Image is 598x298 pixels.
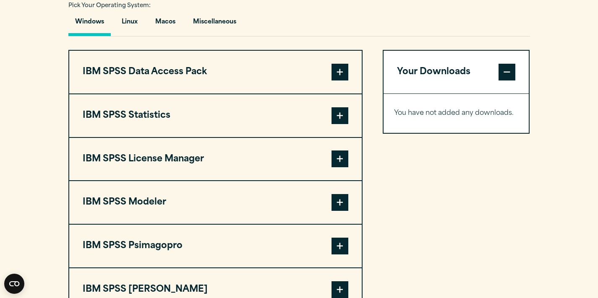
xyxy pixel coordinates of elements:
button: IBM SPSS License Manager [69,138,362,181]
span: Pick Your Operating System: [68,3,151,8]
button: IBM SPSS Data Access Pack [69,51,362,93]
button: Miscellaneous [186,12,243,36]
button: Windows [68,12,111,36]
p: You have not added any downloads. [394,107,519,119]
button: IBM SPSS Modeler [69,181,362,224]
button: IBM SPSS Statistics [69,94,362,137]
button: Macos [149,12,182,36]
div: Your Downloads [384,93,529,133]
button: Open CMP widget [4,274,24,294]
button: Linux [115,12,144,36]
button: IBM SPSS Psimagopro [69,225,362,267]
button: Your Downloads [384,51,529,93]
